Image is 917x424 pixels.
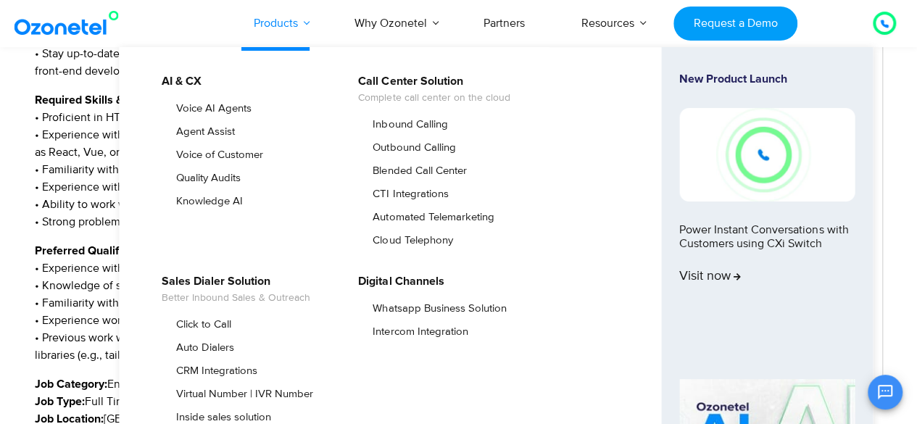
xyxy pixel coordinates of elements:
a: New Product LaunchPower Instant Conversations with Customers using CXi SwitchVisit now [679,72,855,373]
a: CRM Integrations [167,362,260,380]
a: Knowledge AI [167,193,245,210]
a: Sales Dialer SolutionBetter Inbound Sales & Outreach [152,273,312,307]
strong: Job Category: [35,378,107,390]
a: Request a Demo [673,7,797,41]
a: Auto Dialers [167,339,236,357]
a: Quality Audits [167,170,243,187]
p: • Proficient in HTML5, CSS3, JavaScript (ES6+). • Experience with modern JavaScript frameworks su... [35,91,491,230]
span: Better Inbound Sales & Outreach [162,292,310,304]
span: Full Time [85,394,132,409]
a: Outbound Calling [363,139,457,157]
a: Inbound Calling [363,116,449,133]
span: Visit now [679,269,741,285]
a: CTI Integrations [363,186,450,203]
strong: Preferred Qualifications (Bonus Points) [35,245,238,257]
span: Engineering [107,377,169,391]
a: Voice AI Agents [167,100,254,117]
a: Whatsapp Business Solution [363,300,508,317]
a: Virtual Number | IVR Number [167,386,315,403]
a: Digital Channels [349,273,446,291]
strong: Job Type: [35,396,85,407]
a: Agent Assist [167,123,237,141]
p: • Experience with TypeScript. • Knowledge of state management libraries (e.g., Redux). • Familiar... [35,242,491,364]
a: Click to Call [167,316,233,333]
a: Intercom Integration [363,323,470,341]
a: Automated Telemarketing [363,209,496,226]
img: New-Project-17.png [679,108,855,201]
a: Cloud Telephony [363,232,455,249]
a: Voice of Customer [167,146,265,164]
a: Call Center SolutionComplete call center on the cloud [349,72,512,107]
a: Blended Call Center [363,162,468,180]
button: Open chat [868,375,903,410]
span: Complete call center on the cloud [358,92,510,104]
a: AI & CX [152,72,204,91]
strong: Required Skills & Qualifications [35,94,198,106]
